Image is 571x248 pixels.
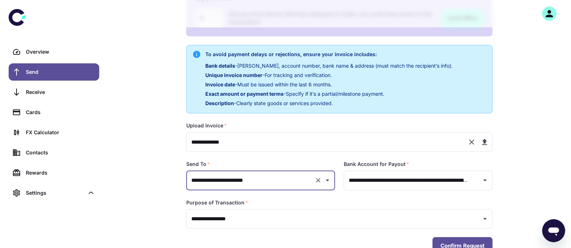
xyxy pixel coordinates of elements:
a: Rewards [9,164,99,181]
div: Receive [26,88,95,96]
p: - Specify if it’s a partial/milestone payment. [205,90,453,98]
h6: To avoid payment delays or rejections, ensure your invoice includes: [205,50,453,58]
a: Contacts [9,144,99,161]
a: Send [9,63,99,81]
label: Purpose of Transaction [186,199,248,206]
div: Cards [26,108,95,116]
div: Overview [26,48,95,56]
p: - [PERSON_NAME], account number, bank name & address (must match the recipient’s info). [205,62,453,70]
p: - For tracking and verification. [205,71,453,79]
span: Invoice date [205,81,235,87]
span: Exact amount or payment terms [205,91,284,97]
p: - Must be issued within the last 6 months. [205,81,453,89]
p: - Clearly state goods or services provided. [205,99,453,107]
span: Bank details [205,63,235,69]
a: Cards [9,104,99,121]
button: Open [323,175,333,185]
div: FX Calculator [26,128,95,136]
a: Overview [9,43,99,60]
div: Settings [9,184,99,202]
button: Open [480,214,490,224]
div: Settings [26,189,84,197]
span: Unique invoice number [205,72,262,78]
label: Upload Invoice [186,122,227,129]
iframe: Button to launch messaging window [542,219,565,242]
label: Send To [186,161,210,168]
span: Description [205,100,234,106]
div: Send [26,68,95,76]
button: Clear [313,175,323,185]
label: Bank Account for Payout [344,161,409,168]
div: Contacts [26,149,95,157]
a: Receive [9,84,99,101]
div: Rewards [26,169,95,177]
button: Open [480,175,490,185]
a: FX Calculator [9,124,99,141]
